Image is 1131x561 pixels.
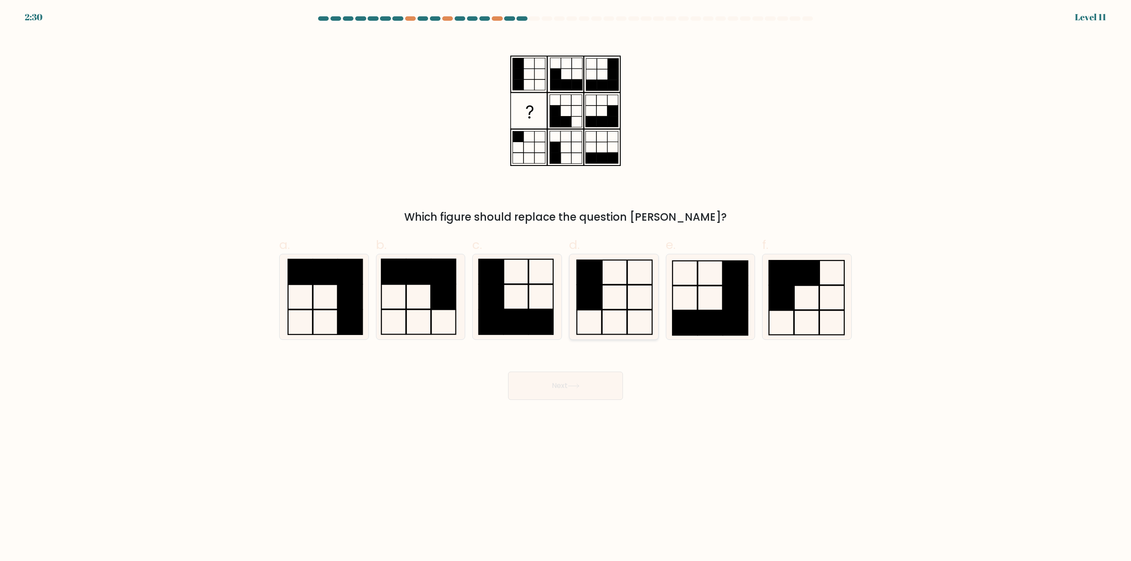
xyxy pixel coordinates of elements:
[762,236,768,253] span: f.
[285,209,846,225] div: Which figure should replace the question [PERSON_NAME]?
[25,11,42,24] div: 2:30
[376,236,387,253] span: b.
[472,236,482,253] span: c.
[279,236,290,253] span: a.
[666,236,676,253] span: e.
[1075,11,1106,24] div: Level 11
[508,372,623,400] button: Next
[569,236,580,253] span: d.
